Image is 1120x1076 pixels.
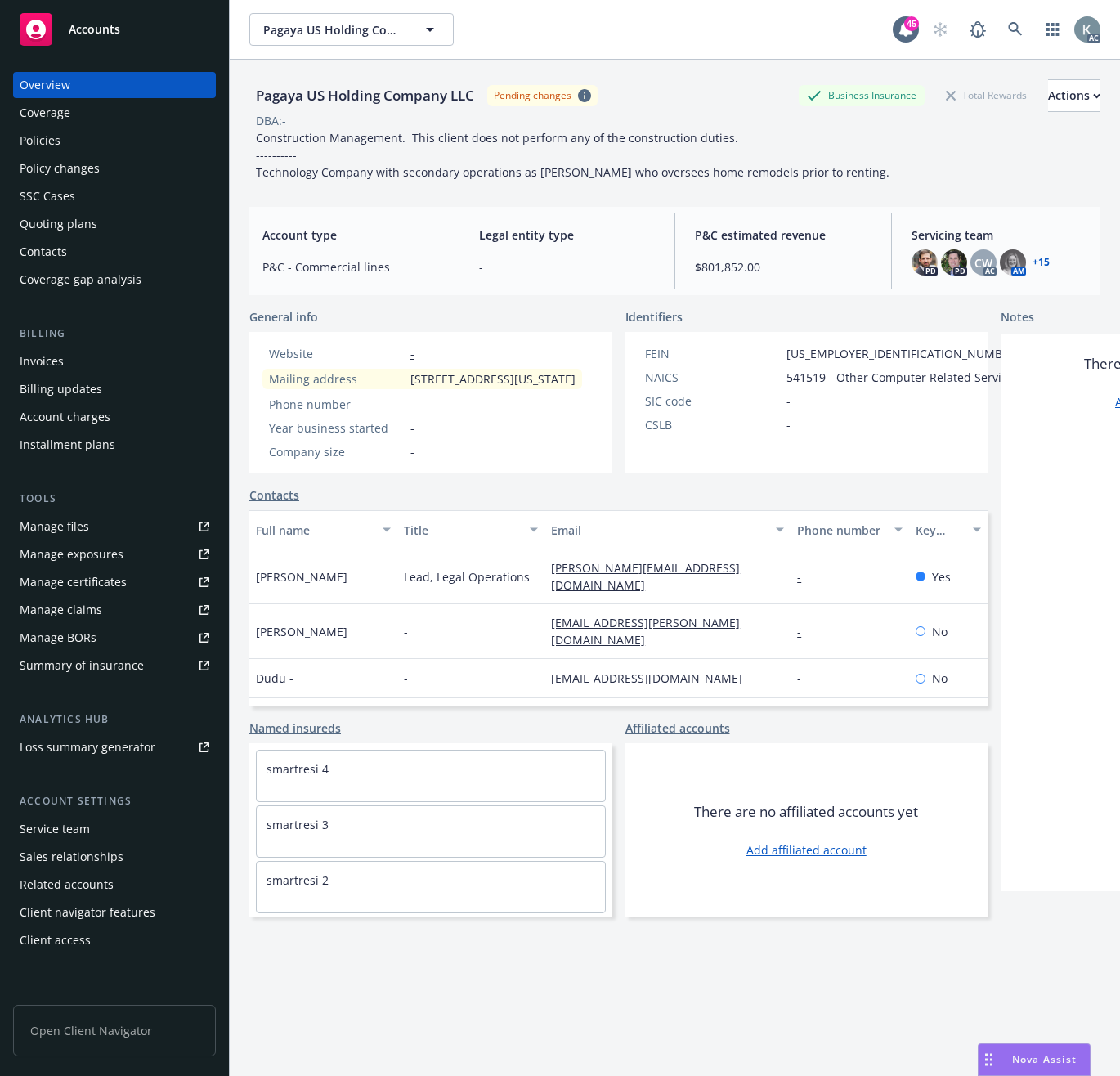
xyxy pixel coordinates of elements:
div: DBA: - [256,112,286,129]
button: Phone number [791,510,908,549]
span: Construction Management. This client does not perform any of the construction duties. ---------- ... [256,130,889,180]
div: 45 [904,16,919,31]
img: photo [941,249,967,276]
span: - [410,443,414,460]
div: Summary of insurance [20,652,144,679]
span: Legal entity type [479,226,656,244]
div: Analytics hub [13,711,216,728]
button: Key contact [909,510,988,549]
div: Title [404,522,521,539]
span: Manage exposures [13,541,216,567]
a: Contacts [13,239,216,265]
div: Tools [13,491,216,507]
div: Business Insurance [799,85,925,105]
button: Actions [1048,79,1100,112]
div: Actions [1048,80,1100,111]
div: Overview [20,72,70,98]
a: Billing updates [13,376,216,402]
div: CSLB [645,416,780,433]
span: - [786,392,791,410]
div: Company size [269,443,404,460]
a: Contacts [249,486,299,504]
div: SSC Cases [20,183,75,209]
span: - [479,258,656,276]
div: NAICS [645,369,780,386]
div: Coverage [20,100,70,126]
a: Switch app [1037,13,1069,46]
div: Drag to move [979,1044,999,1075]
a: Manage files [13,513,216,540]
div: Related accounts [20,872,114,898]
span: - [410,419,414,437]
div: Manage files [20,513,89,540]
img: photo [1000,249,1026,276]
a: Named insureds [249,720,341,737]
div: Account settings [13,793,216,809]
div: Manage exposures [20,541,123,567]
a: Account charges [13,404,216,430]
a: Sales relationships [13,844,216,870]
a: SSC Cases [13,183,216,209]
div: Service team [20,816,90,842]
span: Dudu - [256,670,293,687]
div: Pending changes [494,88,571,102]
span: - [410,396,414,413]
span: General info [249,308,318,325]
a: Client navigator features [13,899,216,926]
div: Installment plans [20,432,115,458]
span: [US_EMPLOYER_IDENTIFICATION_NUMBER] [786,345,1020,362]
span: No [932,670,948,687]
div: Coverage gap analysis [20,267,141,293]
a: smartresi 4 [267,761,329,777]
a: - [797,670,814,686]
span: Open Client Navigator [13,1005,216,1056]
div: Phone number [797,522,884,539]
a: smartresi 2 [267,872,329,888]
span: There are no affiliated accounts yet [694,802,918,822]
a: Accounts [13,7,216,52]
span: 541519 - Other Computer Related Services [786,369,1019,386]
div: Year business started [269,419,404,437]
a: Invoices [13,348,216,374]
a: Service team [13,816,216,842]
span: P&C estimated revenue [695,226,871,244]
span: - [404,623,408,640]
div: Account charges [20,404,110,430]
a: Loss summary generator [13,734,216,760]
div: Contacts [20,239,67,265]
span: Identifiers [625,308,683,325]
div: Billing [13,325,216,342]
div: Email [551,522,766,539]
span: $801,852.00 [695,258,871,276]
span: Accounts [69,23,120,36]
span: [PERSON_NAME] [256,568,347,585]
a: smartresi 3 [267,817,329,832]
a: Policy changes [13,155,216,182]
span: Notes [1001,308,1034,328]
div: Client access [20,927,91,953]
a: - [797,569,814,585]
div: FEIN [645,345,780,362]
span: Lead, Legal Operations [404,568,530,585]
span: - [786,416,791,433]
div: Website [269,345,404,362]
span: Pending changes [487,85,598,105]
button: Full name [249,510,397,549]
a: [EMAIL_ADDRESS][DOMAIN_NAME] [551,670,755,686]
div: Mailing address [269,370,404,388]
a: - [797,624,814,639]
a: Manage claims [13,597,216,623]
a: [PERSON_NAME][EMAIL_ADDRESS][DOMAIN_NAME] [551,560,740,593]
div: Billing updates [20,376,102,402]
a: Overview [13,72,216,98]
img: photo [1074,16,1100,43]
a: Policies [13,128,216,154]
button: Title [397,510,545,549]
span: Servicing team [912,226,1088,244]
span: Nova Assist [1012,1052,1077,1066]
span: [STREET_ADDRESS][US_STATE] [410,370,576,388]
button: Nova Assist [978,1043,1091,1076]
div: Invoices [20,348,64,374]
div: Pagaya US Holding Company LLC [249,85,481,106]
a: Coverage [13,100,216,126]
